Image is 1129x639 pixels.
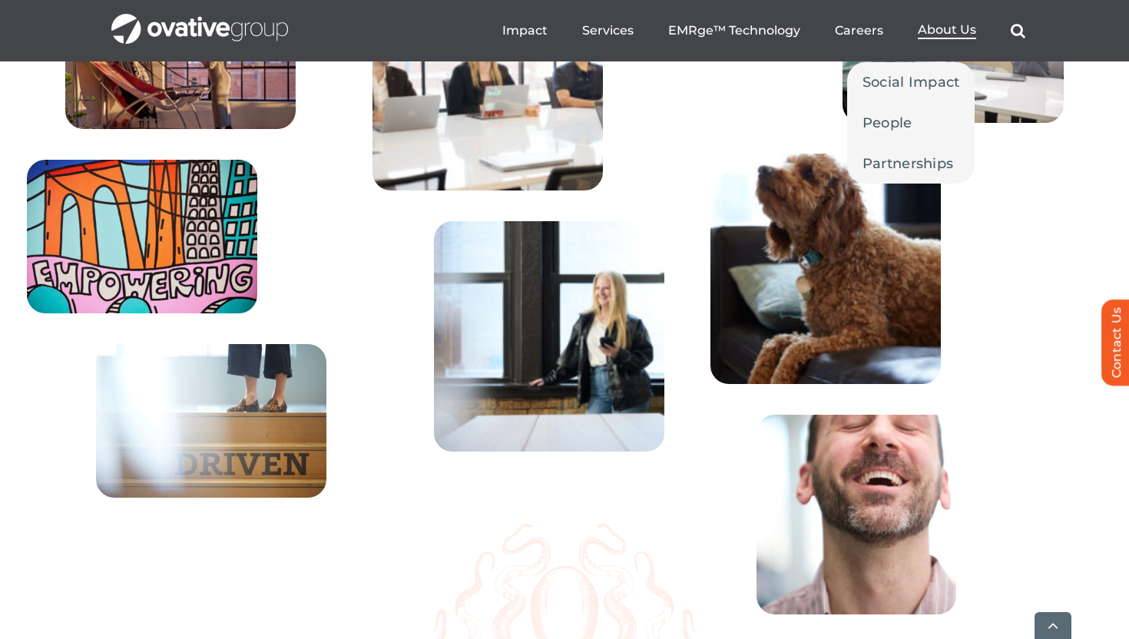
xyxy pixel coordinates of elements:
img: Home – Careers 8 [757,415,956,614]
a: People [847,103,975,143]
a: Partnerships [847,144,975,184]
span: People [862,112,912,134]
a: Search [1011,23,1025,38]
img: Home – Careers 3 [96,344,326,498]
img: Home – Careers 2 [27,160,257,313]
span: Social Impact [862,71,960,93]
img: ogiee [710,154,941,384]
a: Impact [502,23,548,38]
a: About Us [918,22,976,39]
span: Partnerships [862,153,953,174]
img: Home – Careers 1 [65,14,296,129]
span: About Us [918,22,976,38]
a: OG_Full_horizontal_WHT [111,12,288,27]
a: Social Impact [847,62,975,102]
a: Careers [835,23,883,38]
img: Home – Careers 6 [434,221,664,452]
nav: Menu [502,6,1025,55]
a: EMRge™ Technology [668,23,800,38]
a: Services [582,23,634,38]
